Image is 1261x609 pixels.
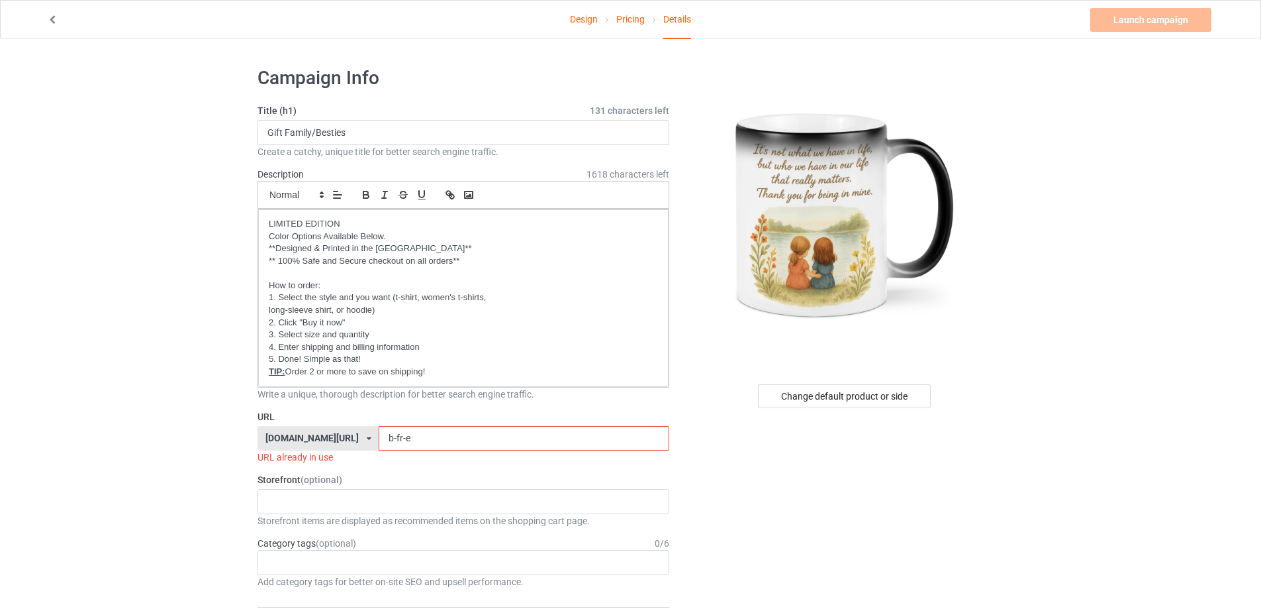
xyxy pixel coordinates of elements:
[265,433,359,443] div: [DOMAIN_NAME][URL]
[663,1,691,39] div: Details
[316,538,356,549] span: (optional)
[616,1,645,38] a: Pricing
[257,451,669,464] div: URL already in use
[257,169,304,180] label: Description
[570,1,598,38] a: Design
[269,341,658,354] p: 4. Enter shipping and billing information
[269,292,658,304] p: 1. Select the style and you want (t-shirt, women's t-shirts,
[269,218,658,231] p: LIMITED EDITION
[269,366,285,376] u: TIP:
[269,353,658,366] p: 5. Done! Simple as that!
[269,280,658,292] p: How to order:
[269,255,658,268] p: ** 100% Safe and Secure checkout on all orders**
[269,317,658,329] p: 2. Click "Buy it now"
[269,243,658,255] p: **Designed & Printed in the [GEOGRAPHIC_DATA]**
[269,231,658,243] p: Color Options Available Below.
[758,384,931,408] div: Change default product or side
[257,514,669,527] div: Storefront items are displayed as recommended items on the shopping cart page.
[257,537,356,550] label: Category tags
[257,66,669,90] h1: Campaign Info
[269,366,658,378] p: Order 2 or more to save on shipping!
[257,575,669,588] div: Add category tags for better on-site SEO and upsell performance.
[301,474,342,485] span: (optional)
[257,473,669,486] label: Storefront
[257,145,669,158] div: Create a catchy, unique title for better search engine traffic.
[257,410,669,423] label: URL
[257,104,669,117] label: Title (h1)
[590,104,669,117] span: 131 characters left
[586,168,669,181] span: 1618 characters left
[655,537,669,550] div: 0 / 6
[269,304,658,317] p: long-sleeve shirt, or hoodie)
[269,329,658,341] p: 3. Select size and quantity
[257,388,669,401] div: Write a unique, thorough description for better search engine traffic.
